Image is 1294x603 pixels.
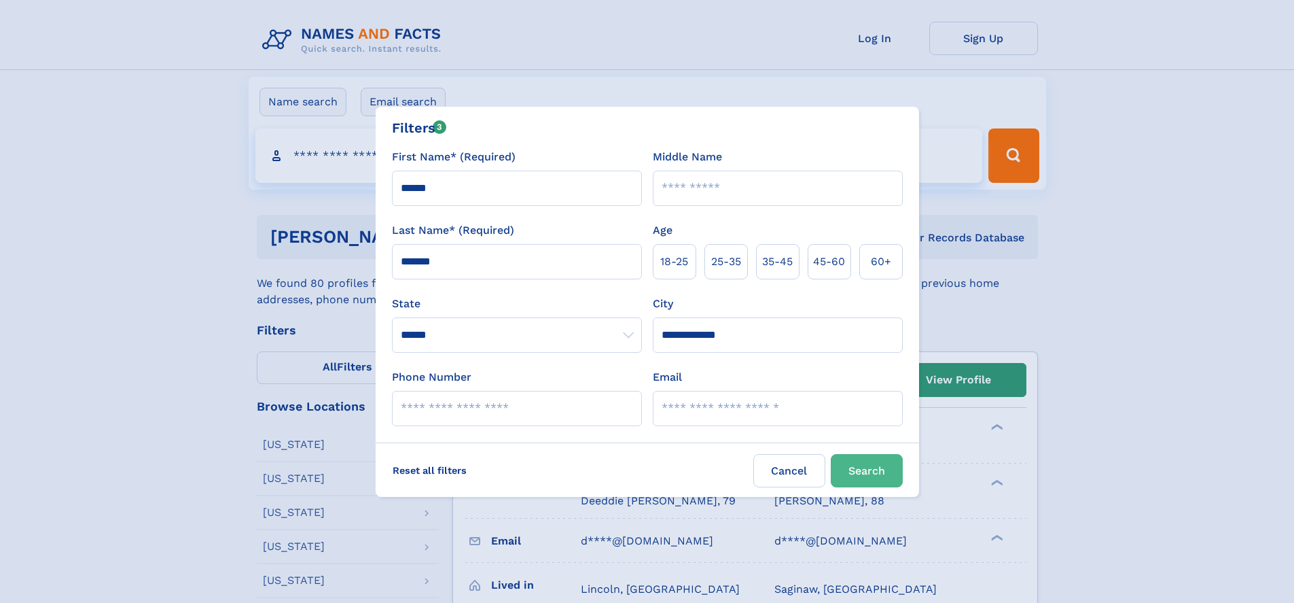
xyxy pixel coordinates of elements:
label: First Name* (Required) [392,149,516,165]
label: Cancel [753,454,825,487]
label: Email [653,369,682,385]
label: Middle Name [653,149,722,165]
button: Search [831,454,903,487]
span: 45‑60 [813,254,845,270]
span: 25‑35 [711,254,741,270]
label: Last Name* (Required) [392,222,514,239]
label: State [392,296,642,312]
label: Reset all filters [384,454,475,487]
div: Filters [392,118,447,138]
span: 18‑25 [660,254,688,270]
label: Phone Number [392,369,471,385]
span: 60+ [871,254,891,270]
span: 35‑45 [762,254,793,270]
label: Age [653,222,672,239]
label: City [653,296,673,312]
